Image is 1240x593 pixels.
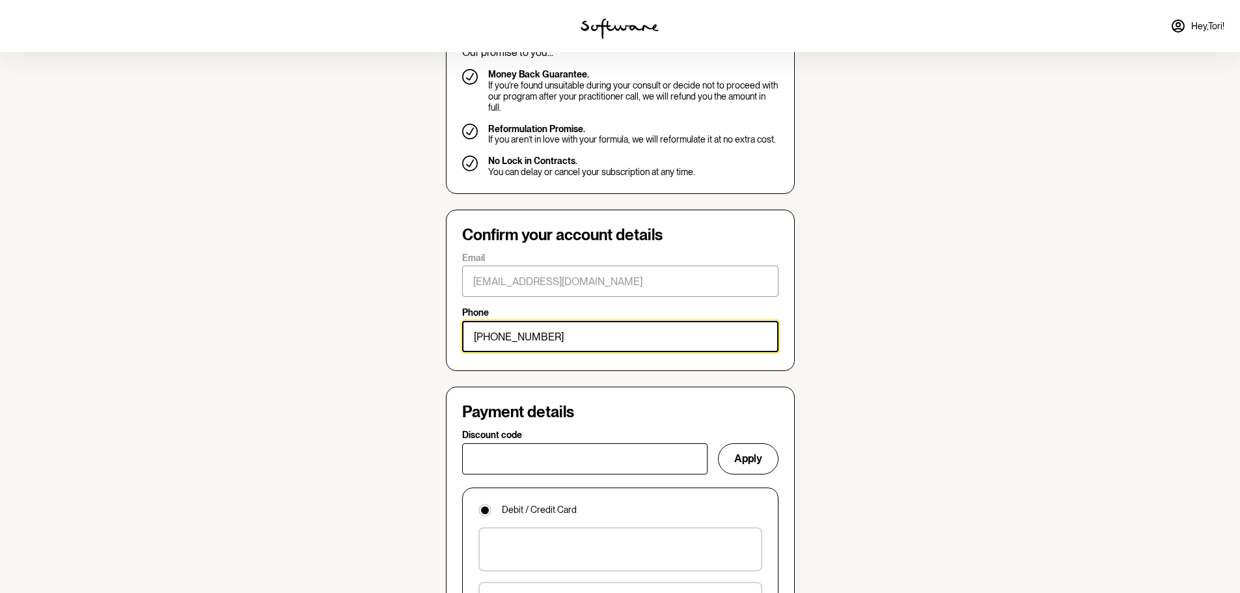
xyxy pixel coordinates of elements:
[488,80,778,113] p: If you’re found unsuitable during your consult or decide not to proceed with our program after yo...
[462,403,778,422] h4: Payment details
[462,253,485,264] p: Email
[1163,10,1232,42] a: Hey,Tori!
[488,156,695,167] p: No Lock in Contracts.
[462,156,478,171] img: tick-v2.e161c03b886f2161ea3cde8d60c66ff5.svg
[488,124,776,135] p: Reformulation Promise.
[718,443,778,475] button: Apply
[488,536,753,562] iframe: Secure payment button frame
[581,18,659,39] img: software logo
[462,46,778,59] p: Our promise to you...
[488,167,695,178] p: You can delay or cancel your subscription at any time.
[488,69,778,80] p: Money Back Guarantee.
[1191,21,1224,32] span: Hey, Tori !
[462,226,778,245] h4: Confirm your account details
[462,307,489,318] p: Phone
[462,124,478,139] img: tick-v2.e161c03b886f2161ea3cde8d60c66ff5.svg
[462,430,522,441] p: Discount code
[462,69,478,85] img: tick-v2.e161c03b886f2161ea3cde8d60c66ff5.svg
[502,504,577,516] p: Debit / Credit Card
[488,134,776,145] p: If you aren’t in love with your formula, we will reformulate it at no extra cost.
